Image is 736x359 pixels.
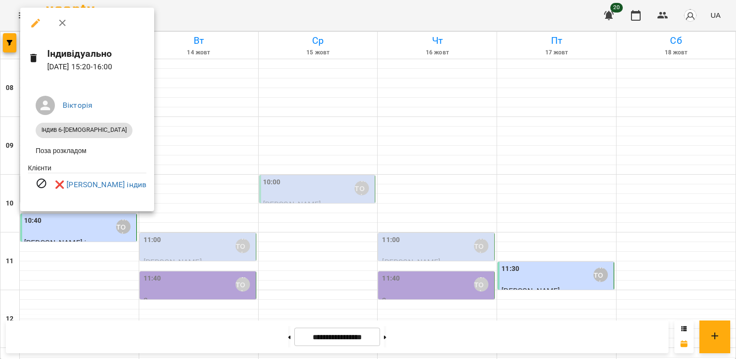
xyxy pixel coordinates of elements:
h6: Індивідуально [47,46,147,61]
svg: Візит скасовано [36,178,47,189]
a: ❌ [PERSON_NAME] індив [55,179,146,191]
li: Поза розкладом [28,142,146,159]
a: Вікторія [63,101,92,110]
p: [DATE] 15:20 - 16:00 [47,61,147,73]
span: Індив 6-[DEMOGRAPHIC_DATA] [36,126,132,134]
ul: Клієнти [28,163,146,200]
